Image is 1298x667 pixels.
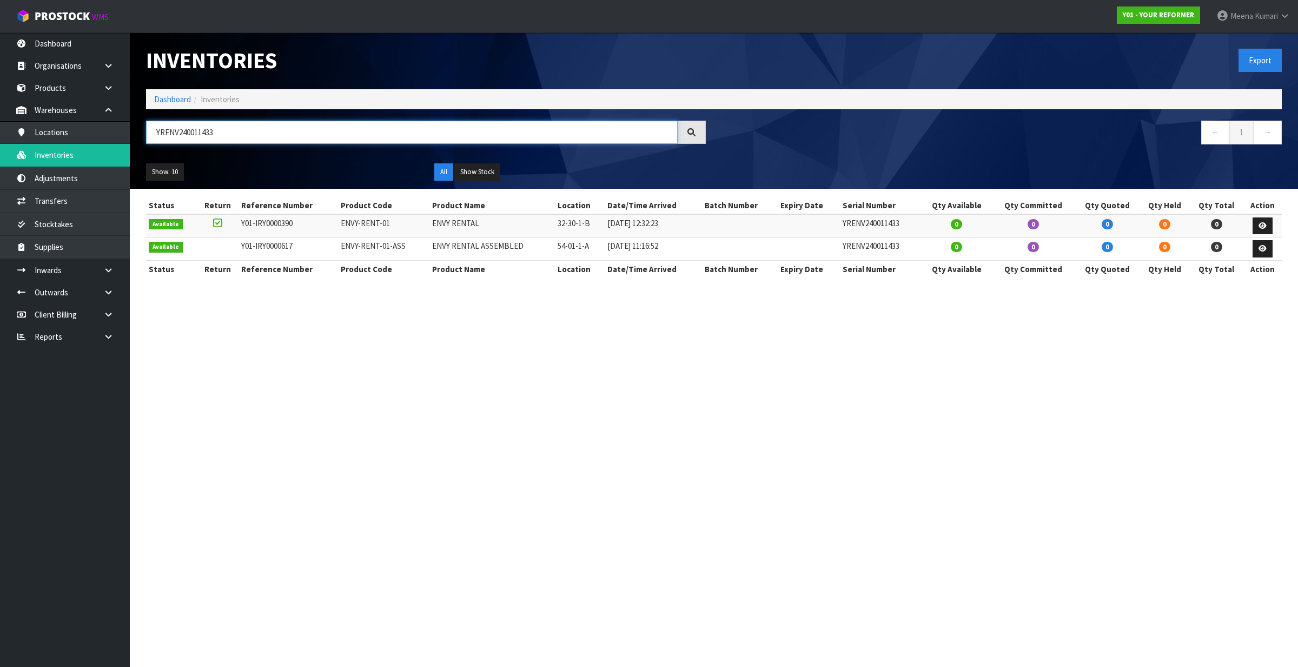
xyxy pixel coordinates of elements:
[1140,260,1190,278] th: Qty Held
[146,163,184,181] button: Show: 10
[454,163,500,181] button: Show Stock
[338,214,429,237] td: ENVY-RENT-01
[154,94,191,104] a: Dashboard
[239,237,338,261] td: Y01-IRY0000617
[429,260,555,278] th: Product Name
[1243,260,1282,278] th: Action
[605,237,701,261] td: [DATE] 11:16:52
[1201,121,1230,144] a: ←
[1102,219,1113,229] span: 0
[239,197,338,214] th: Reference Number
[951,219,962,229] span: 0
[146,121,678,144] input: Search inventories
[921,197,992,214] th: Qty Available
[146,260,197,278] th: Status
[1159,219,1170,229] span: 0
[1075,260,1140,278] th: Qty Quoted
[1211,219,1222,229] span: 0
[555,214,605,237] td: 32-30-1-B
[338,260,429,278] th: Product Code
[555,260,605,278] th: Location
[201,94,240,104] span: Inventories
[722,121,1282,147] nav: Page navigation
[1255,11,1278,21] span: Kumari
[1239,49,1282,72] button: Export
[35,9,90,23] span: ProStock
[1253,121,1282,144] a: →
[840,237,920,261] td: YRENV240011433
[239,260,338,278] th: Reference Number
[338,197,429,214] th: Product Code
[1229,121,1254,144] a: 1
[555,197,605,214] th: Location
[1117,6,1200,24] a: Y01 - YOUR REFORMER
[197,197,239,214] th: Return
[992,260,1075,278] th: Qty Committed
[16,9,30,23] img: cube-alt.png
[1075,197,1140,214] th: Qty Quoted
[146,197,197,214] th: Status
[1140,197,1190,214] th: Qty Held
[1243,197,1282,214] th: Action
[239,214,338,237] td: Y01-IRY0000390
[1190,197,1243,214] th: Qty Total
[429,237,555,261] td: ENVY RENTAL ASSEMBLED
[434,163,453,181] button: All
[555,237,605,261] td: 54-01-1-A
[840,260,920,278] th: Serial Number
[605,197,701,214] th: Date/Time Arrived
[338,237,429,261] td: ENVY-RENT-01-ASS
[429,214,555,237] td: ENVY RENTAL
[197,260,239,278] th: Return
[605,214,701,237] td: [DATE] 12:32:23
[778,197,840,214] th: Expiry Date
[1230,11,1253,21] span: Meena
[921,260,992,278] th: Qty Available
[702,197,778,214] th: Batch Number
[146,49,706,73] h1: Inventories
[992,197,1075,214] th: Qty Committed
[840,214,920,237] td: YRENV240011433
[951,242,962,252] span: 0
[605,260,701,278] th: Date/Time Arrived
[92,12,109,22] small: WMS
[149,219,183,230] span: Available
[1102,242,1113,252] span: 0
[149,242,183,253] span: Available
[1028,219,1039,229] span: 0
[840,197,920,214] th: Serial Number
[778,260,840,278] th: Expiry Date
[1123,10,1194,19] strong: Y01 - YOUR REFORMER
[702,260,778,278] th: Batch Number
[1190,260,1243,278] th: Qty Total
[1211,242,1222,252] span: 0
[1028,242,1039,252] span: 0
[1159,242,1170,252] span: 0
[429,197,555,214] th: Product Name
